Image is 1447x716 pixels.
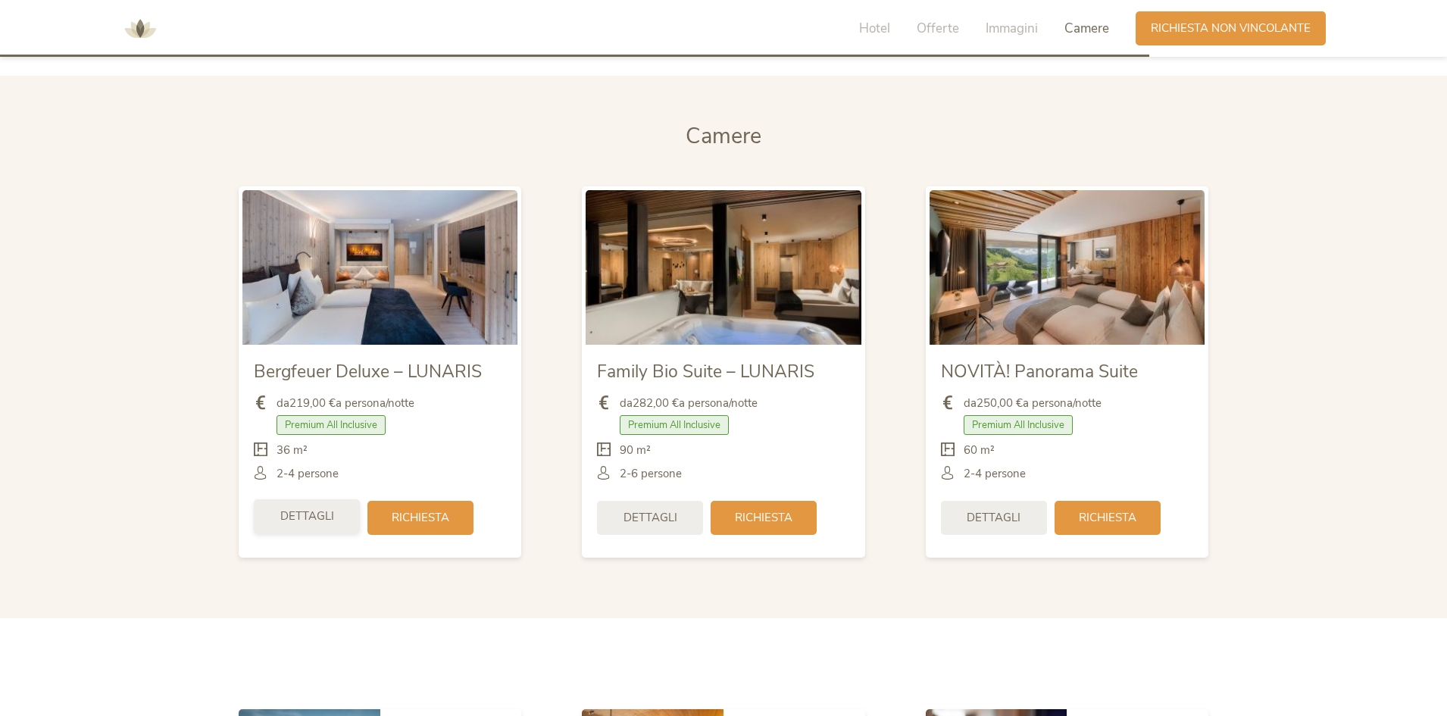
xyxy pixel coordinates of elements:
[967,510,1020,526] span: Dettagli
[735,510,792,526] span: Richiesta
[1151,20,1311,36] span: Richiesta non vincolante
[242,190,517,345] img: Bergfeuer Deluxe – LUNARIS
[117,6,163,52] img: AMONTI & LUNARIS Wellnessresort
[917,20,959,37] span: Offerte
[280,508,334,524] span: Dettagli
[597,360,814,383] span: Family Bio Suite – LUNARIS
[686,121,761,151] span: Camere
[964,415,1073,435] span: Premium All Inclusive
[941,360,1138,383] span: NOVITÀ! Panorama Suite
[986,20,1038,37] span: Immagini
[1064,20,1109,37] span: Camere
[623,510,677,526] span: Dettagli
[1079,510,1136,526] span: Richiesta
[620,415,729,435] span: Premium All Inclusive
[930,190,1205,345] img: NOVITÀ! Panorama Suite
[392,510,449,526] span: Richiesta
[254,360,482,383] span: Bergfeuer Deluxe – LUNARIS
[964,442,995,458] span: 60 m²
[964,396,1102,411] span: da a persona/notte
[117,23,163,33] a: AMONTI & LUNARIS Wellnessresort
[859,20,890,37] span: Hotel
[620,442,651,458] span: 90 m²
[964,466,1026,482] span: 2-4 persone
[586,190,861,345] img: Family Bio Suite – LUNARIS
[277,442,308,458] span: 36 m²
[277,396,414,411] span: da a persona/notte
[633,396,679,411] b: 282,00 €
[620,396,758,411] span: da a persona/notte
[277,466,339,482] span: 2-4 persone
[277,415,386,435] span: Premium All Inclusive
[289,396,336,411] b: 219,00 €
[620,466,682,482] span: 2-6 persone
[977,396,1023,411] b: 250,00 €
